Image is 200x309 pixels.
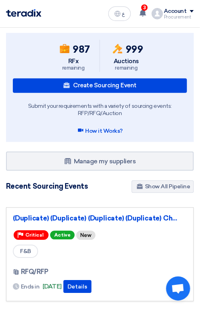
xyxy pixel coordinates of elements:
[13,245,38,258] span: F&B
[152,8,163,19] img: profile_test.png
[164,15,194,19] div: Procurement
[141,4,148,11] span: 3
[73,82,137,89] span: Create Sourcing Event
[6,9,41,17] img: Teradix logo
[114,58,139,66] div: Auctions
[166,277,190,301] a: Open chat
[126,42,143,57] span: 999
[13,214,187,222] a: (Duplicate) (Duplicate) (Duplicate) (Duplicate) Ch...
[77,127,123,135] a: How it Works?
[164,8,187,15] div: Account
[50,231,75,240] span: Active
[6,152,194,171] a: Manage my suppliers
[21,283,40,291] span: Ends in
[73,42,90,57] span: 987
[63,280,92,293] button: Details
[132,181,194,193] a: Show All Pipeline
[43,282,62,292] span: [DATE]
[62,58,85,66] div: RFx
[6,182,88,191] h4: Recent Sourcing Events
[114,65,139,70] div: remaining
[76,231,96,240] div: New
[25,233,44,238] span: Critical
[21,268,49,277] span: RFQ/RFP
[62,65,85,70] div: remaining
[108,6,131,21] button: ع
[13,103,187,117] div: Submit your requirements with a variety of sourcing events: RFP/RFQ/Auction
[85,128,123,134] span: How it Works?
[122,11,125,16] span: ع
